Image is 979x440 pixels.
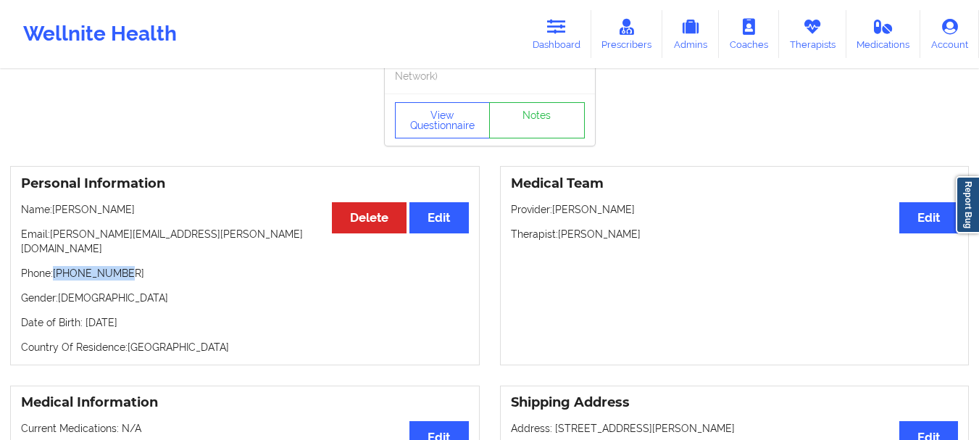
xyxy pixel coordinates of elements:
p: Provider: [PERSON_NAME] [511,202,959,217]
button: View Questionnaire [395,102,491,138]
a: Report Bug [956,176,979,233]
p: Current Medications: N/A [21,421,469,436]
a: Notes [489,102,585,138]
button: Edit [409,202,468,233]
a: Admins [662,10,719,58]
p: Therapist: [PERSON_NAME] [511,227,959,241]
p: Name: [PERSON_NAME] [21,202,469,217]
a: Account [920,10,979,58]
p: Country Of Residence: [GEOGRAPHIC_DATA] [21,340,469,354]
a: Therapists [779,10,846,58]
h3: Shipping Address [511,394,959,411]
a: Coaches [719,10,779,58]
p: Phone: [PHONE_NUMBER] [21,266,469,281]
button: Edit [899,202,958,233]
h3: Personal Information [21,175,469,192]
h3: Medical Team [511,175,959,192]
p: Gender: [DEMOGRAPHIC_DATA] [21,291,469,305]
a: Medications [846,10,921,58]
a: Dashboard [522,10,591,58]
h3: Medical Information [21,394,469,411]
p: Email: [PERSON_NAME][EMAIL_ADDRESS][PERSON_NAME][DOMAIN_NAME] [21,227,469,256]
p: Date of Birth: [DATE] [21,315,469,330]
a: Prescribers [591,10,663,58]
button: Delete [332,202,407,233]
p: Digital Practice Member (In-Network) [395,54,585,83]
p: Address: [STREET_ADDRESS][PERSON_NAME] [511,421,959,436]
